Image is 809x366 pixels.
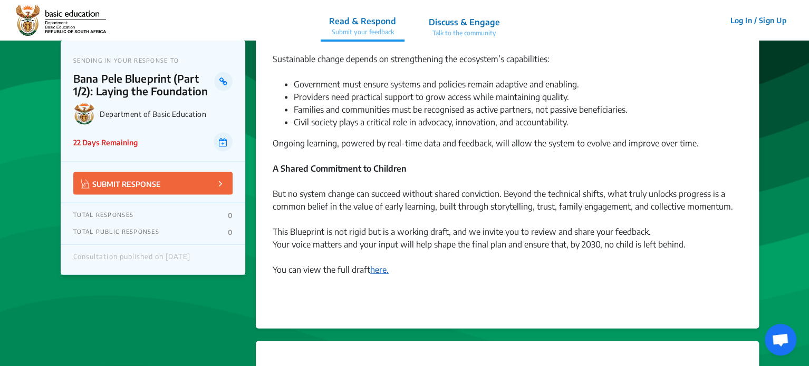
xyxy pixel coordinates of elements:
[73,228,159,236] p: TOTAL PUBLIC RESPONSES
[228,211,233,220] p: 0
[16,5,106,36] img: r3bhv9o7vttlwasn7lg2llmba4yf
[73,72,214,97] p: Bana Pele Blueprint (Part 1/2): Laying the Foundation
[273,238,742,263] div: Your voice matters and your input will help shape the final plan and ensure that, by 2030, no chi...
[329,27,396,37] p: Submit your feedback
[294,78,742,91] li: Government must ensure systems and policies remain adaptive and enabling.
[723,12,793,28] button: Log In / Sign Up
[73,253,190,266] div: Consultation published on [DATE]
[81,180,90,189] img: Vector.jpg
[73,211,133,220] p: TOTAL RESPONSES
[429,28,500,38] p: Talk to the community
[273,263,742,289] div: You can view the full draft
[273,53,742,78] div: Sustainable change depends on strengthening the ecosystem’s capabilities:
[73,137,138,148] p: 22 Days Remaining
[73,103,95,125] img: Department of Basic Education logo
[73,57,233,64] p: SENDING IN YOUR RESPONSE TO
[294,103,742,116] li: Families and communities must be recognised as active partners, not passive beneficiaries.
[81,177,161,190] p: SUBMIT RESPONSE
[100,110,233,118] p: Department of Basic Education
[273,163,407,174] strong: A Shared Commitment to Children
[273,137,742,187] div: Ongoing learning, powered by real-time data and feedback, will allow the system to evolve and imp...
[329,15,396,27] p: Read & Respond
[273,225,742,238] div: This Blueprint is not rigid but is a working draft, and we invite you to review and share your fe...
[370,264,389,275] a: here.
[73,172,233,195] button: SUBMIT RESPONSE
[294,116,742,128] li: Civil society plays a critical role in advocacy, innovation, and accountability.
[765,324,796,355] div: Open chat
[294,91,742,103] li: Providers need practical support to grow access while maintaining quality.
[273,187,742,225] div: But no system change can succeed without shared conviction. Beyond the technical shifts, what tru...
[228,228,233,236] p: 0
[429,16,500,28] p: Discuss & Engage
